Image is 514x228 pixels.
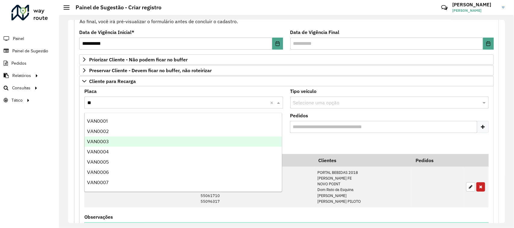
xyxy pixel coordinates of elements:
a: Contato Rápido [438,1,451,14]
span: VAN0001 [87,119,107,124]
th: Pedidos [411,154,463,167]
span: Painel de Sugestão [12,48,48,54]
label: Observações [84,213,113,220]
label: Tipo veículo [290,88,317,95]
h3: [PERSON_NAME] [452,2,497,8]
a: Priorizar Cliente - Não podem ficar no buffer [79,54,494,65]
label: Data de Vigência Inicial [79,29,134,36]
th: Clientes [314,154,412,167]
span: VAN0003 [87,139,109,144]
span: Consultas [12,85,30,91]
a: Preservar Cliente - Devem ficar no buffer, não roteirizar [79,65,494,75]
a: Cliente para Recarga [79,76,494,86]
span: [PERSON_NAME] [452,8,497,13]
span: VAN0005 [87,159,109,165]
span: VAN0004 [87,149,109,154]
span: VAN0007 [87,180,108,185]
span: Painel [13,35,24,42]
span: Tático [11,97,23,103]
label: Pedidos [290,112,308,119]
label: Clientes [84,112,102,119]
ng-dropdown-panel: Options list [84,113,282,192]
button: Choose Date [272,38,283,50]
span: Pedidos [11,60,26,66]
span: Preservar Cliente - Devem ficar no buffer, não roteirizar [89,68,212,73]
span: VAN0002 [87,129,109,134]
h2: Painel de Sugestão - Criar registro [70,4,161,11]
span: Relatórios [12,72,31,79]
span: VAN0006 [87,170,109,175]
label: Placa [84,88,97,95]
td: PORTAL BEBIDAS 2018 [PERSON_NAME] FE NOVO POINT Dom Rato da Esquina [PERSON_NAME] [PERSON_NAME] P... [314,167,412,208]
span: Clear all [270,99,276,106]
label: Data de Vigência Final [290,29,340,36]
span: Priorizar Cliente - Não podem ficar no buffer [89,57,188,62]
span: Cliente para Recarga [89,79,136,84]
button: Choose Date [483,38,494,50]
